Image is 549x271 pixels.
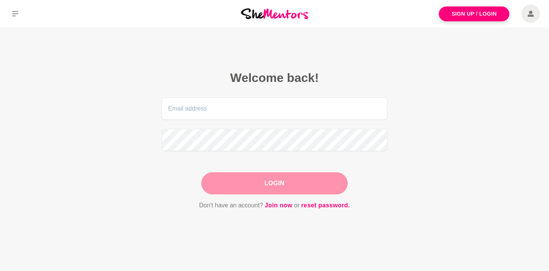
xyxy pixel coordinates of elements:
input: Email address [162,98,387,120]
a: Join now [265,200,292,210]
p: Don't have an account? or [162,200,387,210]
a: reset password. [301,200,350,210]
img: She Mentors Logo [241,8,308,19]
h2: Welcome back! [162,70,387,85]
a: Sign Up / Login [439,6,509,21]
